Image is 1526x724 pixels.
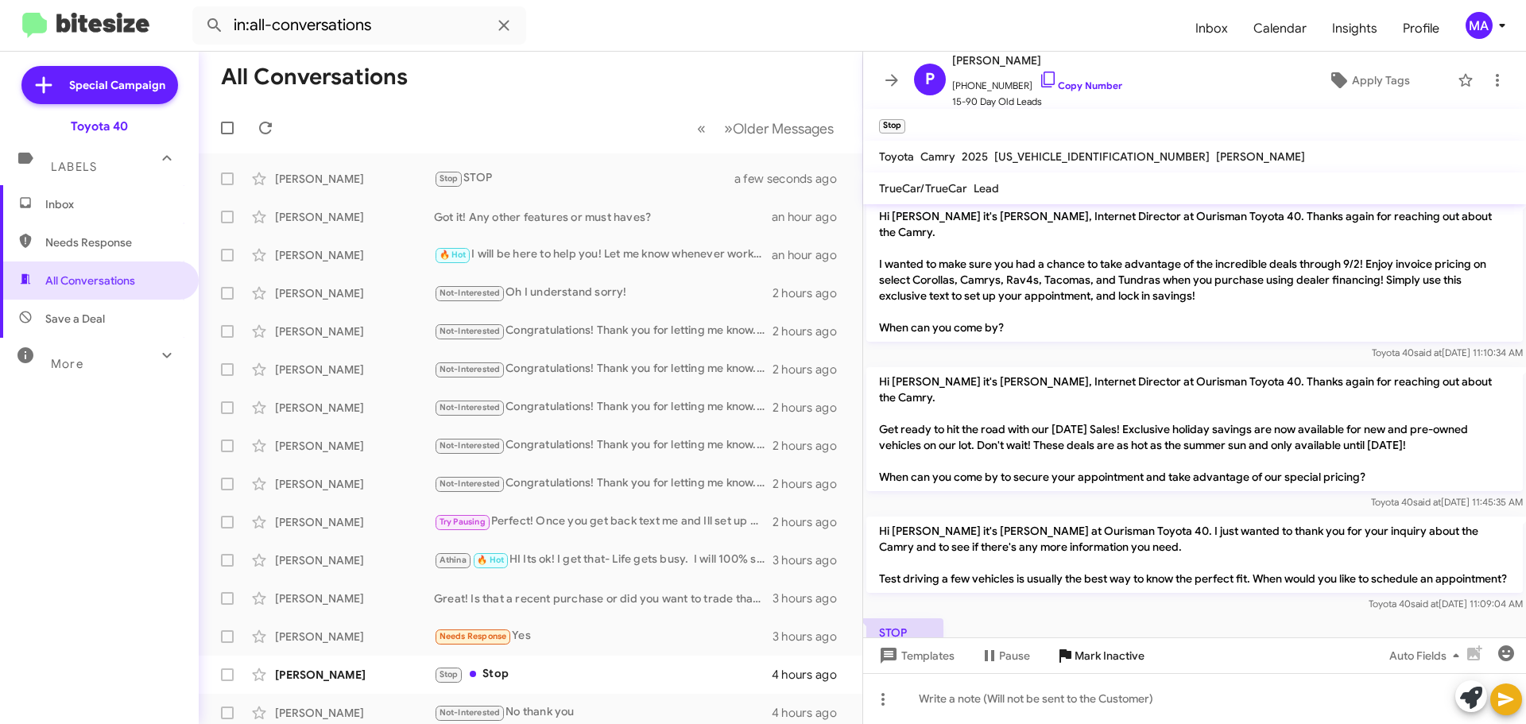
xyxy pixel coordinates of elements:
span: Not-Interested [440,707,501,718]
button: Next [715,112,843,145]
div: Great! Is that a recent purchase or did you want to trade that in? [434,590,773,606]
div: Congratulations! Thank you for letting me know. Ill update your profile on my side of things. [434,322,773,340]
div: MA [1466,12,1493,39]
span: Save a Deal [45,311,105,327]
span: All Conversations [45,273,135,288]
span: « [697,118,706,138]
span: Not-Interested [440,440,501,451]
div: Yes [434,627,773,645]
div: [PERSON_NAME] [275,552,434,568]
div: [PERSON_NAME] [275,438,434,454]
span: Needs Response [440,631,507,641]
button: Apply Tags [1287,66,1450,95]
p: Hi [PERSON_NAME] it's [PERSON_NAME], Internet Director at Ourisman Toyota 40. Thanks again for re... [866,367,1523,491]
div: [PERSON_NAME] [275,629,434,645]
h1: All Conversations [221,64,408,90]
div: 4 hours ago [772,667,850,683]
span: Templates [876,641,955,670]
span: Stop [440,669,459,679]
span: Not-Interested [440,288,501,298]
span: Toyota 40 [DATE] 11:10:34 AM [1372,347,1523,358]
small: Stop [879,119,905,134]
span: Not-Interested [440,402,501,412]
span: said at [1413,496,1441,508]
span: Pause [999,641,1030,670]
div: 4 hours ago [772,705,850,721]
div: 2 hours ago [773,400,850,416]
div: Stop [434,665,772,683]
span: Needs Response [45,234,180,250]
div: [PERSON_NAME] [275,285,434,301]
p: Hi [PERSON_NAME] it's [PERSON_NAME], Internet Director at Ourisman Toyota 40. Thanks again for re... [866,202,1523,342]
span: said at [1414,347,1442,358]
span: 🔥 Hot [477,555,504,565]
span: Special Campaign [69,77,165,93]
span: [PHONE_NUMBER] [952,70,1122,94]
span: Apply Tags [1352,66,1410,95]
div: [PERSON_NAME] [275,171,434,187]
input: Search [192,6,526,45]
div: 2 hours ago [773,514,850,530]
span: Not-Interested [440,364,501,374]
div: [PERSON_NAME] [275,476,434,492]
div: Toyota 40 [71,118,128,134]
button: Templates [863,641,967,670]
div: Congratulations! Thank you for letting me know. Ill update your profile on my side of things. [434,360,773,378]
button: Mark Inactive [1043,641,1157,670]
div: 2 hours ago [773,438,850,454]
button: Pause [967,641,1043,670]
span: Stop [440,173,459,184]
span: » [724,118,733,138]
a: Profile [1390,6,1452,52]
div: an hour ago [772,247,850,263]
div: Congratulations! Thank you for letting me know. Ill update your profile on my side of things. [434,474,773,493]
a: Insights [1319,6,1390,52]
span: Lead [974,181,999,196]
button: Previous [687,112,715,145]
span: Toyota [879,149,914,164]
span: 🔥 Hot [440,250,467,260]
span: [PERSON_NAME] [952,51,1122,70]
div: 3 hours ago [773,590,850,606]
span: Camry [920,149,955,164]
div: HI Its ok! I get that- Life gets busy. I will 100% set you up with [PERSON_NAME]- We will see you... [434,551,773,569]
div: [PERSON_NAME] [275,705,434,721]
a: Special Campaign [21,66,178,104]
span: [US_VEHICLE_IDENTIFICATION_NUMBER] [994,149,1210,164]
div: 2 hours ago [773,323,850,339]
div: [PERSON_NAME] [275,667,434,683]
div: 3 hours ago [773,552,850,568]
div: Congratulations! Thank you for letting me know. Ill update your profile on my side of things. [434,436,773,455]
span: 2025 [962,149,988,164]
span: P [925,67,935,92]
span: said at [1411,598,1439,610]
div: 2 hours ago [773,476,850,492]
div: [PERSON_NAME] [275,362,434,377]
p: STOP [866,618,943,647]
div: [PERSON_NAME] [275,323,434,339]
div: [PERSON_NAME] [275,514,434,530]
span: Not-Interested [440,478,501,489]
p: Hi [PERSON_NAME] it's [PERSON_NAME] at Ourisman Toyota 40. I just wanted to thank you for your in... [866,517,1523,593]
span: Toyota 40 [DATE] 11:45:35 AM [1371,496,1523,508]
div: 3 hours ago [773,629,850,645]
span: Mark Inactive [1075,641,1144,670]
div: [PERSON_NAME] [275,590,434,606]
div: No thank you [434,703,772,722]
nav: Page navigation example [688,112,843,145]
div: a few seconds ago [754,171,850,187]
span: Older Messages [733,120,834,137]
span: More [51,357,83,371]
a: Calendar [1241,6,1319,52]
div: [PERSON_NAME] [275,247,434,263]
div: Got it! Any other features or must haves? [434,209,772,225]
span: Try Pausing [440,517,486,527]
span: TrueCar/TrueCar [879,181,967,196]
span: Not-Interested [440,326,501,336]
div: Perfect! Once you get back text me and Ill set up a time to swing by to meet with me and Ill give... [434,513,773,531]
a: Inbox [1183,6,1241,52]
div: I will be here to help you! Let me know whenever works best for you [434,246,772,264]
